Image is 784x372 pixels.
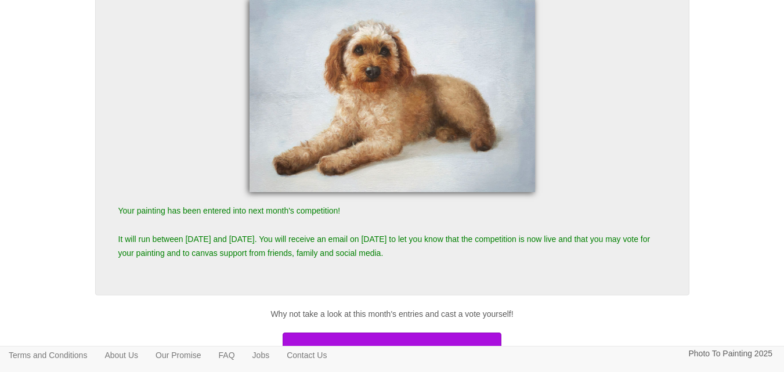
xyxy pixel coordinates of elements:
a: Contact Us [278,346,335,364]
a: About Us [96,346,147,364]
a: Our Promise [147,346,210,364]
p: Your painting has been entered into next month's competition! It will run between [DATE] and [DAT... [107,192,678,272]
a: Vote in this month's Painting of the Month [95,333,689,372]
p: Why not take a look at this month's entries and cast a vote yourself! [95,307,689,322]
a: Jobs [244,346,279,364]
button: Vote in this month's Painting of the Month [283,333,501,372]
p: Photo To Painting 2025 [688,346,772,361]
a: FAQ [210,346,244,364]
